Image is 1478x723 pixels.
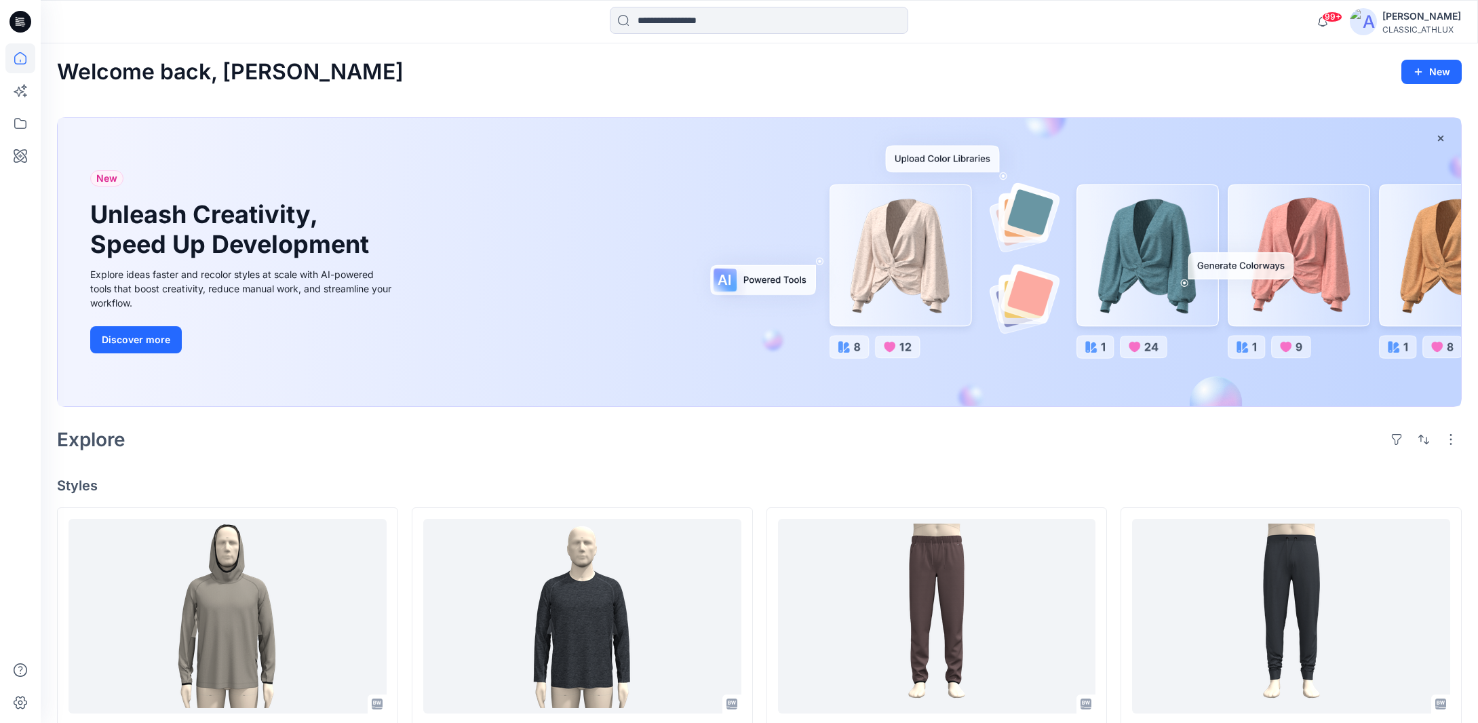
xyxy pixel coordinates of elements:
[57,429,125,450] h2: Explore
[96,170,117,187] span: New
[90,267,395,310] div: Explore ideas faster and recolor styles at scale with AI-powered tools that boost creativity, red...
[1132,519,1450,714] a: CF26148_ADM_AW Jacquard Double Knit Jogger
[90,200,375,258] h1: Unleash Creativity, Speed Up Development
[423,519,741,714] a: CF26144_ADM_Textured French Terry Crew
[90,326,182,353] button: Discover more
[1382,8,1461,24] div: [PERSON_NAME]
[1350,8,1377,35] img: avatar
[1382,24,1461,35] div: CLASSIC_ATHLUX
[90,326,395,353] a: Discover more
[57,477,1462,494] h4: Styles
[1401,60,1462,84] button: New
[69,519,387,714] a: CF26145_ADM_Textured French Terry PO Hoodie
[778,519,1096,714] a: CF26150_ADM_AW Waffle Scuba Jogger
[1322,12,1342,22] span: 99+
[57,60,404,85] h2: Welcome back, [PERSON_NAME]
